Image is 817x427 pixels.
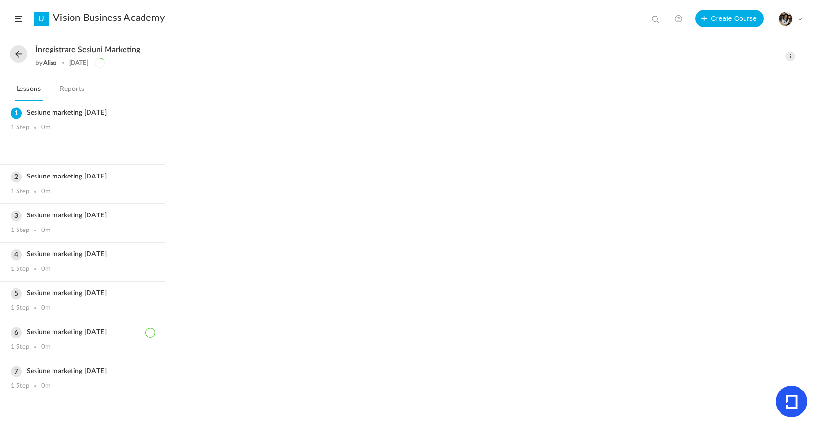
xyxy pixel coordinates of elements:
div: 0m [41,227,51,234]
div: 1 Step [11,124,29,132]
a: Reports [58,83,87,101]
div: 0m [41,382,51,390]
h3: Sesiune marketing [DATE] [11,212,154,220]
h3: Sesiune marketing [DATE] [11,328,154,337]
a: U [34,12,49,26]
div: 1 Step [11,227,29,234]
div: [DATE] [69,59,89,66]
div: 1 Step [11,304,29,312]
div: 0m [41,124,51,132]
img: tempimagehs7pti.png [779,12,792,26]
div: 0m [41,266,51,273]
div: 1 Step [11,343,29,351]
button: Create Course [695,10,764,27]
div: 0m [41,343,51,351]
div: 0m [41,188,51,196]
div: 1 Step [11,266,29,273]
div: 0m [41,304,51,312]
h3: Sesiune marketing [DATE] [11,250,154,259]
div: by [36,59,57,66]
div: 1 Step [11,382,29,390]
a: Vision Business Academy [53,12,165,24]
a: Alisa [43,59,57,66]
h3: Sesiune marketing [DATE] [11,289,154,298]
h3: Sesiune marketing [DATE] [11,109,154,117]
h3: Sesiune marketing [DATE] [11,173,154,181]
span: Înregistrare sesiuni marketing [36,45,140,54]
h3: Sesiune marketing [DATE] [11,367,154,375]
a: Lessons [15,83,43,101]
div: 1 Step [11,188,29,196]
